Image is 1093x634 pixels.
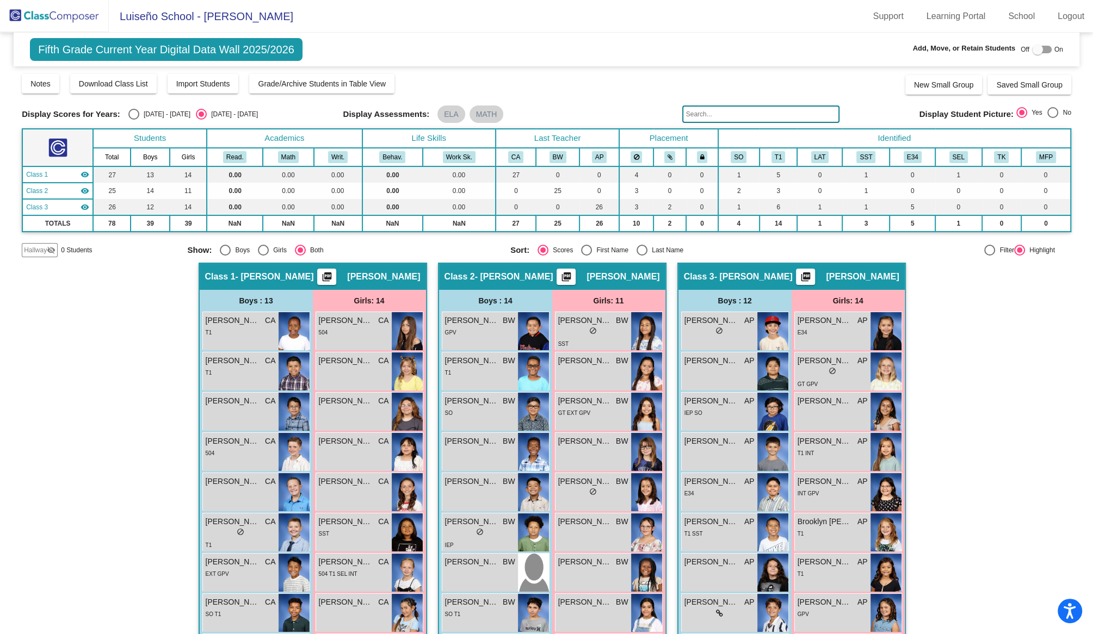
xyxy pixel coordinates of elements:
[265,315,275,326] span: CA
[314,215,362,232] td: NaN
[445,370,452,376] span: T1
[503,476,515,487] span: BW
[265,436,275,447] span: CA
[79,79,148,88] span: Download Class List
[536,215,579,232] td: 25
[378,476,388,487] span: CA
[317,269,336,285] button: Print Students Details
[423,215,496,232] td: NaN
[653,199,686,215] td: 2
[856,151,875,163] button: SST
[771,151,786,163] button: T1
[586,271,659,282] span: [PERSON_NAME]
[684,355,739,366] span: [PERSON_NAME]
[684,271,714,282] span: Class 3
[744,516,755,527] span: AP
[206,315,260,326] span: [PERSON_NAME]
[362,215,423,232] td: NaN
[1036,151,1056,163] button: MFP
[718,199,759,215] td: 1
[445,476,499,487] span: [PERSON_NAME]
[24,245,47,255] span: Hallway
[914,80,974,89] span: New Small Group
[558,355,613,366] span: [PERSON_NAME]
[798,516,852,527] span: Brooklyn [PERSON_NAME]
[558,410,591,416] span: GT EXT GPV
[378,355,388,366] span: CA
[982,148,1021,166] th: Attended TK
[558,395,613,407] span: [PERSON_NAME]
[503,315,515,326] span: BW
[93,148,131,166] th: Total
[1025,245,1055,255] div: Highlight
[319,315,373,326] span: [PERSON_NAME]
[797,148,842,166] th: LAT
[759,166,798,183] td: 5
[653,148,686,166] th: Keep with students
[857,355,868,366] span: AP
[842,148,890,166] th: SST
[987,75,1071,95] button: Saved Small Group
[445,355,499,366] span: [PERSON_NAME]
[890,166,935,183] td: 0
[718,215,759,232] td: 4
[70,74,157,94] button: Download Class List
[826,271,899,282] span: [PERSON_NAME]
[905,75,983,95] button: New Small Group
[93,183,131,199] td: 25
[26,186,48,196] span: Class 2
[205,271,236,282] span: Class 1
[503,436,515,447] span: BW
[206,370,212,376] span: T1
[857,395,868,407] span: AP
[445,436,499,447] span: [PERSON_NAME]
[919,109,1014,119] span: Display Student Picture:
[423,199,496,215] td: 0.00
[362,199,423,215] td: 0.00
[131,215,170,232] td: 39
[557,269,576,285] button: Print Students Details
[759,199,798,215] td: 6
[93,199,131,215] td: 26
[131,183,170,199] td: 14
[168,74,239,94] button: Import Students
[619,215,653,232] td: 10
[744,476,755,487] span: AP
[616,395,628,407] span: BW
[616,355,628,366] span: BW
[558,315,613,326] span: [PERSON_NAME]
[653,166,686,183] td: 0
[864,8,912,25] a: Support
[306,245,324,255] div: Both
[686,183,718,199] td: 0
[912,43,1015,54] span: Add, Move, or Retain Students
[552,290,665,312] div: Girls: 11
[223,151,247,163] button: Read.
[445,330,456,335] span: GPV
[1049,8,1093,25] a: Logout
[731,151,746,163] button: SO
[496,183,536,199] td: 0
[249,74,394,94] button: Grade/Archive Students in Table View
[558,341,569,347] span: SST
[560,271,573,287] mat-icon: picture_as_pdf
[258,79,386,88] span: Grade/Archive Students in Table View
[503,355,515,366] span: BW
[237,528,244,536] span: do_not_disturb_alt
[904,151,922,163] button: E34
[26,202,48,212] span: Class 3
[982,183,1021,199] td: 0
[684,516,739,527] span: [PERSON_NAME]
[320,271,334,287] mat-icon: picture_as_pdf
[439,290,552,312] div: Boys : 14
[684,490,694,496] span: E34
[206,355,260,366] span: [PERSON_NAME]
[231,245,250,255] div: Boys
[496,129,620,148] th: Last Teacher
[206,476,260,487] span: [PERSON_NAME]
[200,290,313,312] div: Boys : 13
[170,215,207,232] td: 39
[207,199,263,215] td: 0.00
[592,151,607,163] button: AP
[319,355,373,366] span: [PERSON_NAME]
